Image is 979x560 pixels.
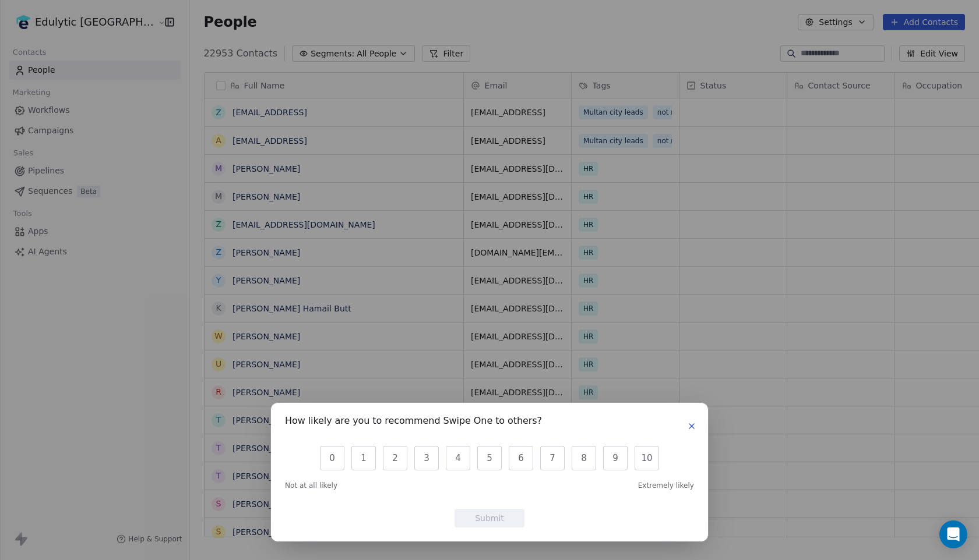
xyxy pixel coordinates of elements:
[572,446,596,470] button: 8
[603,446,628,470] button: 9
[414,446,439,470] button: 3
[635,446,659,470] button: 10
[540,446,565,470] button: 7
[285,481,337,490] span: Not at all likely
[446,446,470,470] button: 4
[455,509,524,527] button: Submit
[351,446,376,470] button: 1
[383,446,407,470] button: 2
[320,446,344,470] button: 0
[477,446,502,470] button: 5
[509,446,533,470] button: 6
[638,481,694,490] span: Extremely likely
[285,417,542,428] h1: How likely are you to recommend Swipe One to others?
